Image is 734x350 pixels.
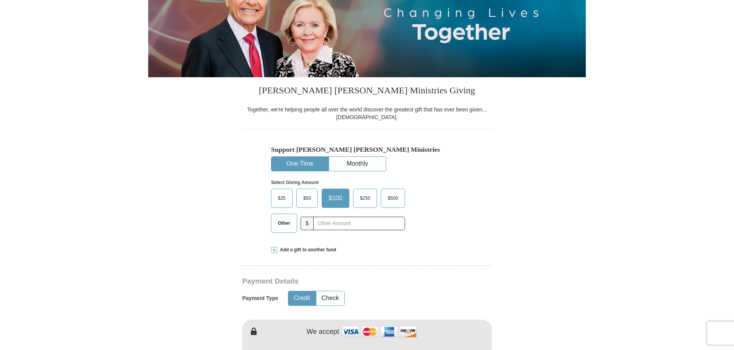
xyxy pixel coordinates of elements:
[242,106,492,121] div: Together, we're helping people all over the world discover the greatest gift that has ever been g...
[277,247,336,253] span: Add a gift to another fund
[316,291,344,305] button: Check
[384,192,402,204] span: $500
[301,217,314,230] span: $
[325,192,346,204] span: $100
[356,192,374,204] span: $250
[242,77,492,106] h3: [PERSON_NAME] [PERSON_NAME] Ministries Giving
[329,157,386,171] button: Monthly
[271,180,319,185] strong: Select Giving Amount
[307,328,339,336] h4: We accept
[274,192,289,204] span: $25
[242,277,438,286] h3: Payment Details
[274,217,294,229] span: Other
[271,157,328,171] button: One-Time
[271,146,463,154] h5: Support [PERSON_NAME] [PERSON_NAME] Ministries
[288,291,316,305] button: Credit
[299,192,315,204] span: $50
[341,323,418,340] img: credit cards accepted
[242,295,278,302] h5: Payment Type
[313,217,405,230] input: Other Amount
